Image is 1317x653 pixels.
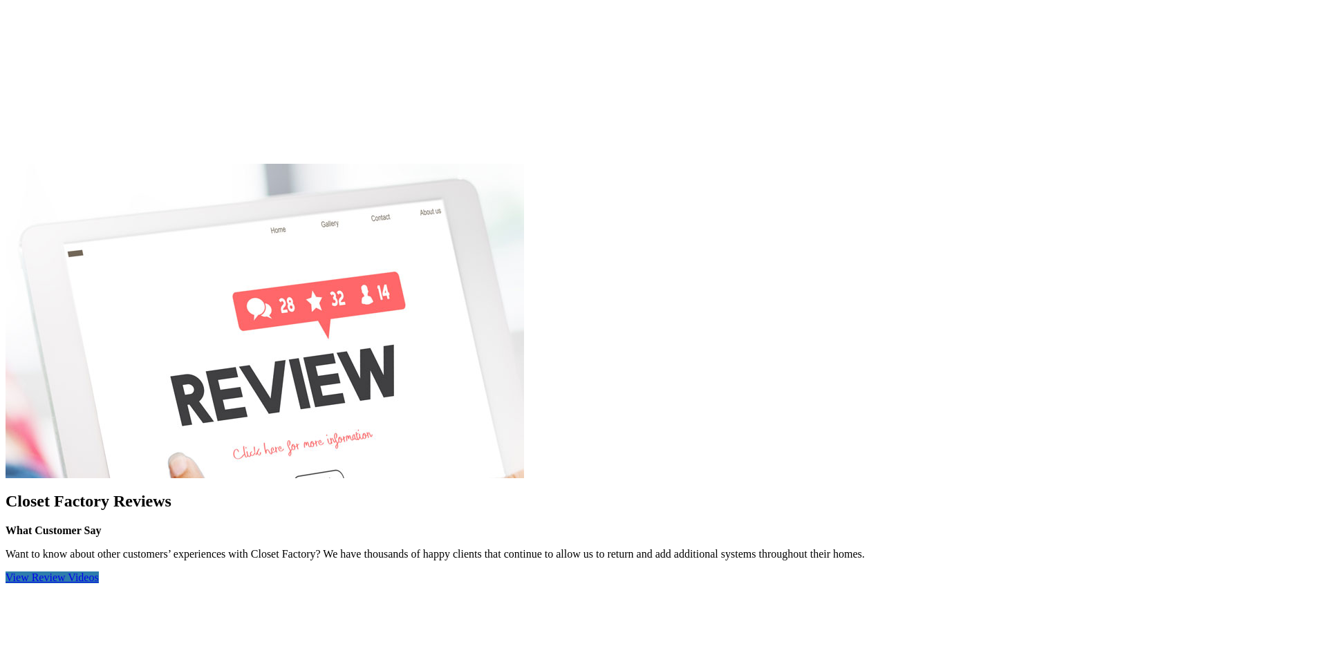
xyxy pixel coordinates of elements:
strong: What Customer Say [6,524,101,536]
p: Want to know about other customers’ experiences with Closet Factory? We have thousands of happy c... [6,548,1311,560]
a: Click View Review Videos button to read more about Closet Factory Reviews [6,571,99,583]
h2: Closet Factory Reviews [6,492,1311,511]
